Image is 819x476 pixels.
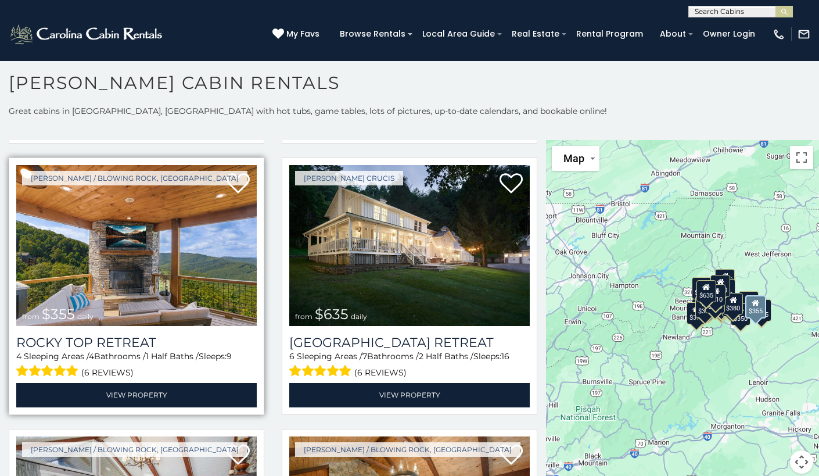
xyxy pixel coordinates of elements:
div: Sleeping Areas / Bathrooms / Sleeps: [16,350,257,380]
span: (6 reviews) [354,365,407,380]
a: [GEOGRAPHIC_DATA] Retreat [289,335,530,350]
a: Real Estate [506,25,565,43]
span: daily [77,312,94,321]
a: Rocky Top Retreat [16,335,257,350]
span: My Favs [286,28,319,40]
div: Sleeping Areas / Bathrooms / Sleeps: [289,350,530,380]
a: About [654,25,692,43]
a: View Property [16,383,257,407]
span: $355 [42,306,75,323]
div: $225 [705,291,725,313]
a: Rental Program [570,25,649,43]
div: $525 [715,269,735,291]
a: [PERSON_NAME] / Blowing Rock, [GEOGRAPHIC_DATA] [22,442,247,457]
span: daily [351,312,367,321]
div: $635 [696,280,716,302]
span: from [295,312,312,321]
span: Map [563,152,584,164]
span: (6 reviews) [81,365,134,380]
span: 4 [16,351,21,362]
span: 9 [227,351,232,362]
button: Toggle fullscreen view [790,146,813,169]
div: $325 [695,296,715,318]
a: View Property [289,383,530,407]
a: Rocky Top Retreat from $355 daily [16,165,257,326]
a: Local Area Guide [416,25,501,43]
span: 2 Half Baths / [419,351,473,362]
div: $355 [745,295,766,318]
span: 16 [501,351,509,362]
a: Add to favorites [500,172,523,196]
a: Valley Farmhouse Retreat from $635 daily [289,165,530,326]
a: Browse Rentals [334,25,411,43]
h3: Valley Farmhouse Retreat [289,335,530,350]
span: $635 [315,306,349,323]
div: $320 [710,275,730,297]
div: $380 [723,293,743,315]
button: Map camera controls [790,450,813,474]
span: 4 [89,351,94,362]
img: Rocky Top Retreat [16,165,257,326]
img: Valley Farmhouse Retreat [289,165,530,326]
div: $305 [692,277,712,299]
div: $375 [687,302,706,324]
a: [PERSON_NAME] / Blowing Rock, [GEOGRAPHIC_DATA] [295,442,520,457]
span: 1 Half Baths / [146,351,199,362]
img: mail-regular-white.png [798,28,810,41]
a: [PERSON_NAME] Crucis [295,171,403,185]
img: phone-regular-white.png [773,28,785,41]
div: $930 [739,291,759,313]
button: Change map style [552,146,599,171]
span: 7 [362,351,367,362]
span: 6 [289,351,294,362]
a: My Favs [272,28,322,41]
a: [PERSON_NAME] / Blowing Rock, [GEOGRAPHIC_DATA] [22,171,247,185]
span: from [22,312,39,321]
a: Owner Login [697,25,761,43]
img: White-1-2.png [9,23,166,46]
